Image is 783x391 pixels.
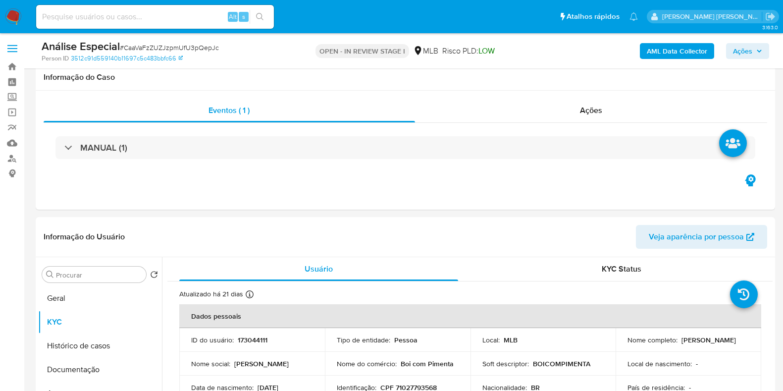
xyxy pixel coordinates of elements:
[533,359,590,368] p: BOICOMPIMENTA
[44,72,767,82] h1: Informação do Caso
[55,136,755,159] div: MANUAL (1)
[234,359,289,368] p: [PERSON_NAME]
[602,263,641,275] span: KYC Status
[179,304,761,328] th: Dados pessoais
[733,43,752,59] span: Ações
[44,232,125,242] h1: Informação do Usuário
[627,335,678,344] p: Nome completo :
[38,358,162,382] button: Documentação
[337,335,390,344] p: Tipo de entidade :
[413,46,438,56] div: MLB
[401,359,454,368] p: Boi com Pimenta
[580,105,602,116] span: Ações
[482,335,500,344] p: Local :
[681,335,736,344] p: [PERSON_NAME]
[337,359,397,368] p: Nome do comércio :
[38,286,162,310] button: Geral
[442,46,495,56] span: Risco PLD:
[120,43,219,53] span: # CaaVaFzZUZJzpmUfU3pQepJc
[305,263,333,275] span: Usuário
[179,289,243,299] p: Atualizado há 21 dias
[250,10,270,24] button: search-icon
[627,359,692,368] p: Local de nascimento :
[38,310,162,334] button: KYC
[394,335,418,344] p: Pessoa
[478,45,495,56] span: LOW
[56,271,142,279] input: Procurar
[209,105,250,116] span: Eventos ( 1 )
[640,43,714,59] button: AML Data Collector
[229,12,237,21] span: Alt
[629,12,638,21] a: Notificações
[765,11,776,22] a: Sair
[191,335,234,344] p: ID do usuário :
[80,142,127,153] h3: MANUAL (1)
[150,271,158,281] button: Retornar ao pedido padrão
[726,43,769,59] button: Ações
[567,11,620,22] span: Atalhos rápidos
[696,359,698,368] p: -
[649,225,744,249] span: Veja aparência por pessoa
[482,359,529,368] p: Soft descriptor :
[38,334,162,358] button: Histórico de casos
[191,359,230,368] p: Nome social :
[636,225,767,249] button: Veja aparência por pessoa
[662,12,762,21] p: viviane.jdasilva@mercadopago.com.br
[46,271,54,279] button: Procurar
[71,54,183,63] a: 3512c91d559140b11697c5c483bbfc66
[238,335,267,344] p: 173044111
[504,335,518,344] p: MLB
[315,44,409,58] p: OPEN - IN REVIEW STAGE I
[242,12,245,21] span: s
[42,54,69,63] b: Person ID
[647,43,707,59] b: AML Data Collector
[42,38,120,54] b: Análise Especial
[36,10,274,23] input: Pesquise usuários ou casos...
